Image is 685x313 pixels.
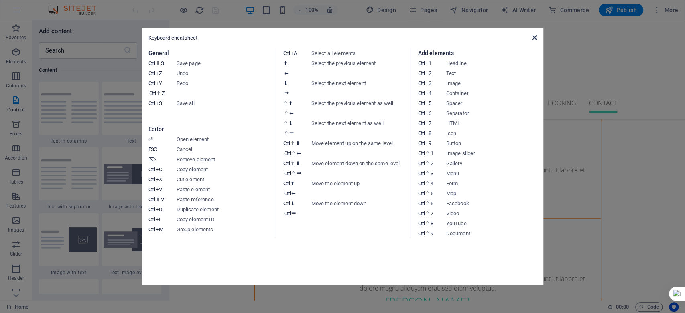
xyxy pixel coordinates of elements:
[425,90,431,96] i: 4
[283,120,288,126] i: ⇧
[284,130,289,136] i: ⇧
[284,90,289,96] i: ⮕
[291,210,297,216] i: ⮕
[148,48,267,58] h3: General
[284,110,289,116] i: ⇧
[418,100,425,106] i: Ctrl
[291,150,296,156] i: ⇧
[291,200,295,206] i: ⬇
[446,128,541,138] dd: Icon
[296,160,300,166] i: ⬇
[148,100,155,106] i: Ctrl
[431,220,433,226] i: 8
[156,80,162,86] i: Y
[291,190,296,196] i: ⬅
[446,188,541,198] dd: Map
[431,180,433,186] i: 4
[156,186,162,192] i: V
[446,158,541,168] dd: Gallery
[296,140,300,146] i: ⬆
[148,146,157,152] i: ESC
[425,70,431,76] i: 2
[431,210,433,216] i: 7
[291,140,295,146] i: ⇧
[446,88,541,98] dd: Container
[425,220,430,226] i: ⇧
[297,170,302,176] i: ⮕
[289,100,293,106] i: ⬆
[283,160,290,166] i: Ctrl
[291,50,297,56] i: A
[418,160,425,166] i: Ctrl
[291,160,295,166] i: ⇧
[148,60,155,66] i: Ctrl
[311,138,406,158] dd: Move element up on the same level
[446,78,541,88] dd: Image
[156,226,163,232] i: M
[284,210,291,216] i: Ctrl
[425,60,431,66] i: 1
[431,190,433,196] i: 5
[177,224,271,234] dd: Group elements
[431,150,433,156] i: 1
[446,118,541,128] dd: HTML
[431,170,433,176] i: 3
[148,196,155,202] i: Ctrl
[177,134,271,144] dd: Open element
[418,220,425,226] i: Ctrl
[177,184,271,194] dd: Paste element
[446,228,541,238] dd: Document
[283,140,290,146] i: Ctrl
[283,100,288,106] i: ⇧
[177,78,271,98] dd: Redo
[425,170,430,176] i: ⇧
[156,216,161,222] i: I
[148,124,267,134] h3: Editor
[311,198,406,218] dd: Move the element down
[291,170,296,176] i: ⇧
[148,176,155,182] i: Ctrl
[446,138,541,148] dd: Button
[418,120,425,126] i: Ctrl
[177,164,271,174] dd: Copy element
[177,154,271,164] dd: Remove element
[311,118,406,138] dd: Select the next element as well
[177,144,271,154] dd: Cancel
[156,100,162,106] i: S
[177,204,271,214] dd: Duplicate element
[311,158,406,178] dd: Move element down on the same level
[311,78,406,98] dd: Select the next element
[418,70,425,76] i: Ctrl
[425,150,430,156] i: ⇧
[283,60,288,66] i: ⬆
[425,190,430,196] i: ⇧
[446,108,541,118] dd: Separator
[291,180,295,186] i: ⬆
[283,180,290,186] i: Ctrl
[177,194,271,204] dd: Paste reference
[425,130,431,136] i: 8
[283,200,290,206] i: Ctrl
[156,166,162,172] i: C
[162,90,165,96] i: Z
[177,68,271,78] dd: Undo
[148,80,155,86] i: Ctrl
[418,230,425,236] i: Ctrl
[157,90,161,96] i: ⇧
[289,120,293,126] i: ⬇
[148,136,153,142] i: ⏎
[418,150,425,156] i: Ctrl
[177,214,271,224] dd: Copy element ID
[177,174,271,184] dd: Cut element
[156,176,162,182] i: X
[446,58,541,68] dd: Headline
[446,148,541,158] dd: Image slider
[311,98,406,118] dd: Select the previous element as well
[425,200,430,206] i: ⇧
[425,100,431,106] i: 5
[418,200,425,206] i: Ctrl
[284,70,289,76] i: ⬅
[284,150,291,156] i: Ctrl
[311,178,406,198] dd: Move the element up
[446,98,541,108] dd: Spacer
